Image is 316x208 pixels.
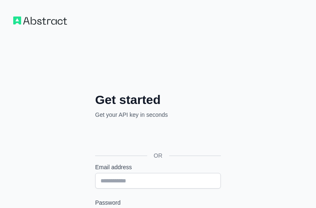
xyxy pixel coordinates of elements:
img: Workflow [13,17,67,25]
label: Password [95,199,221,207]
h2: Get started [95,92,221,107]
span: OR [147,151,169,160]
label: Email address [95,163,221,171]
p: Get your API key in seconds [95,111,221,119]
iframe: Nút Đăng nhập bằng Google [91,128,223,146]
